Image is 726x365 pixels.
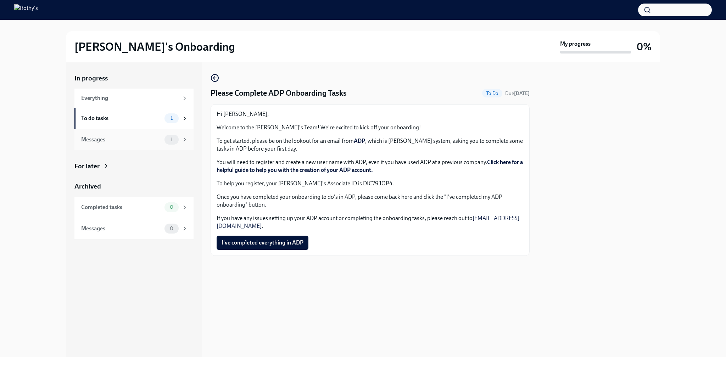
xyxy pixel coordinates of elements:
[14,4,38,16] img: Rothy's
[354,137,365,144] a: ADP
[482,91,502,96] span: To Do
[637,40,652,53] h3: 0%
[217,236,308,250] button: I've completed everything in ADP
[514,90,530,96] strong: [DATE]
[74,74,194,83] a: In progress
[74,40,235,54] h2: [PERSON_NAME]'s Onboarding
[166,204,178,210] span: 0
[81,94,179,102] div: Everything
[505,90,530,97] span: September 29th, 2025 12:00
[217,124,524,131] p: Welcome to the [PERSON_NAME]'s Team! We're excited to kick off your onboarding!
[166,137,177,142] span: 1
[74,108,194,129] a: To do tasks1
[74,182,194,191] a: Archived
[222,239,303,246] span: I've completed everything in ADP
[217,214,524,230] p: If you have any issues setting up your ADP account or completing the onboarding tasks, please rea...
[217,158,524,174] p: You will need to register and create a new user name with ADP, even if you have used ADP at a pre...
[217,193,524,209] p: Once you have completed your onboarding to do's in ADP, please come back here and click the "I've...
[166,116,177,121] span: 1
[217,137,524,153] p: To get started, please be on the lookout for an email from , which is [PERSON_NAME] system, askin...
[81,203,162,211] div: Completed tasks
[166,226,178,231] span: 0
[217,110,524,118] p: Hi [PERSON_NAME],
[560,40,591,48] strong: My progress
[217,180,524,187] p: To help you register, your [PERSON_NAME]'s Associate ID is DIC79JOP4.
[74,162,100,171] div: For later
[74,129,194,150] a: Messages1
[505,90,530,96] span: Due
[74,218,194,239] a: Messages0
[81,136,162,144] div: Messages
[74,89,194,108] a: Everything
[81,225,162,232] div: Messages
[81,114,162,122] div: To do tasks
[211,88,347,99] h4: Please Complete ADP Onboarding Tasks
[74,197,194,218] a: Completed tasks0
[74,162,194,171] a: For later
